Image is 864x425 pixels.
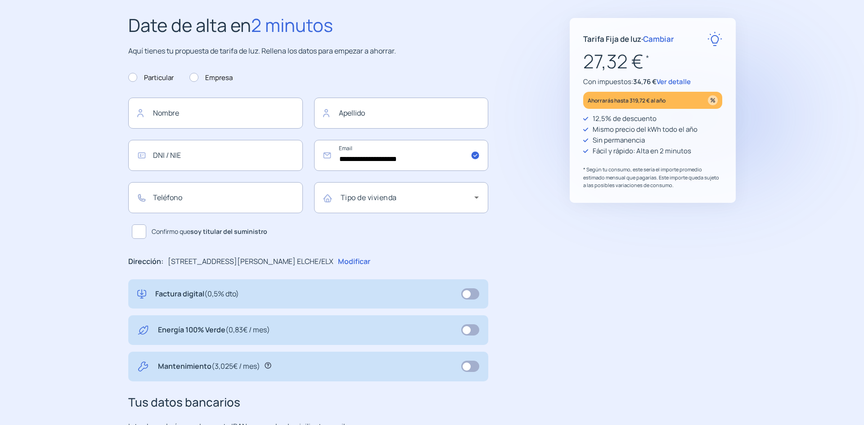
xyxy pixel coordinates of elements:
[583,33,674,45] p: Tarifa Fija de luz ·
[168,256,333,268] p: [STREET_ADDRESS][PERSON_NAME] ELCHE/ELX
[338,256,370,268] p: Modificar
[657,77,691,86] span: Ver detalle
[211,361,260,371] span: (3,025€ / mes)
[158,361,260,372] p: Mantenimiento
[152,227,267,237] span: Confirmo que
[708,95,718,105] img: percentage_icon.svg
[341,192,397,202] mat-label: Tipo de vivienda
[137,324,149,336] img: energy-green.svg
[137,361,149,372] img: tool.svg
[204,289,239,299] span: (0,5% dto)
[643,34,674,44] span: Cambiar
[128,72,174,83] label: Particular
[583,46,722,76] p: 27,32 €
[189,72,233,83] label: Empresa
[588,95,666,106] p: Ahorrarás hasta 319,72 € al año
[707,31,722,46] img: rate-E.svg
[593,124,697,135] p: Mismo precio del kWh todo el año
[593,146,691,157] p: Fácil y rápido: Alta en 2 minutos
[128,256,163,268] p: Dirección:
[190,227,267,236] b: soy titular del suministro
[633,77,657,86] span: 34,76 €
[128,45,488,57] p: Aquí tienes tu propuesta de tarifa de luz. Rellena los datos para empezar a ahorrar.
[593,113,657,124] p: 12,5% de descuento
[158,324,270,336] p: Energía 100% Verde
[155,288,239,300] p: Factura digital
[225,325,270,335] span: (0,83€ / mes)
[593,135,645,146] p: Sin permanencia
[251,13,333,37] span: 2 minutos
[128,393,488,412] h3: Tus datos bancarios
[128,11,488,40] h2: Date de alta en
[137,288,146,300] img: digital-invoice.svg
[583,76,722,87] p: Con impuestos:
[583,166,722,189] p: * Según tu consumo, este sería el importe promedio estimado mensual que pagarías. Este importe qu...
